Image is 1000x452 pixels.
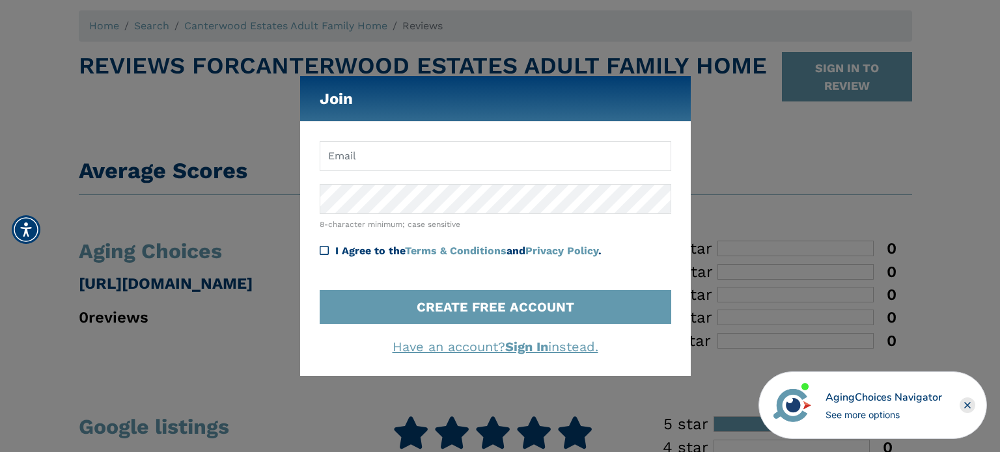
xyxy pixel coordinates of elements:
a: Terms & Conditions [405,245,507,257]
u: Sign In [505,339,548,354]
div: AgingChoices Navigator [826,390,942,405]
img: avatar [770,383,814,427]
div: Accessibility Menu [12,215,40,244]
div: See more options [826,408,942,421]
div: Close [960,397,975,413]
span: I Agree to the and . [335,245,602,257]
div: 8-character minimum; case sensitive [320,219,671,230]
button: CREATE FREE ACCOUNT [320,290,671,324]
input: Email [320,141,671,171]
a: Privacy Policy [525,245,598,257]
a: Have an account?Sign Ininstead. [393,339,598,354]
h5: Join [320,76,353,122]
